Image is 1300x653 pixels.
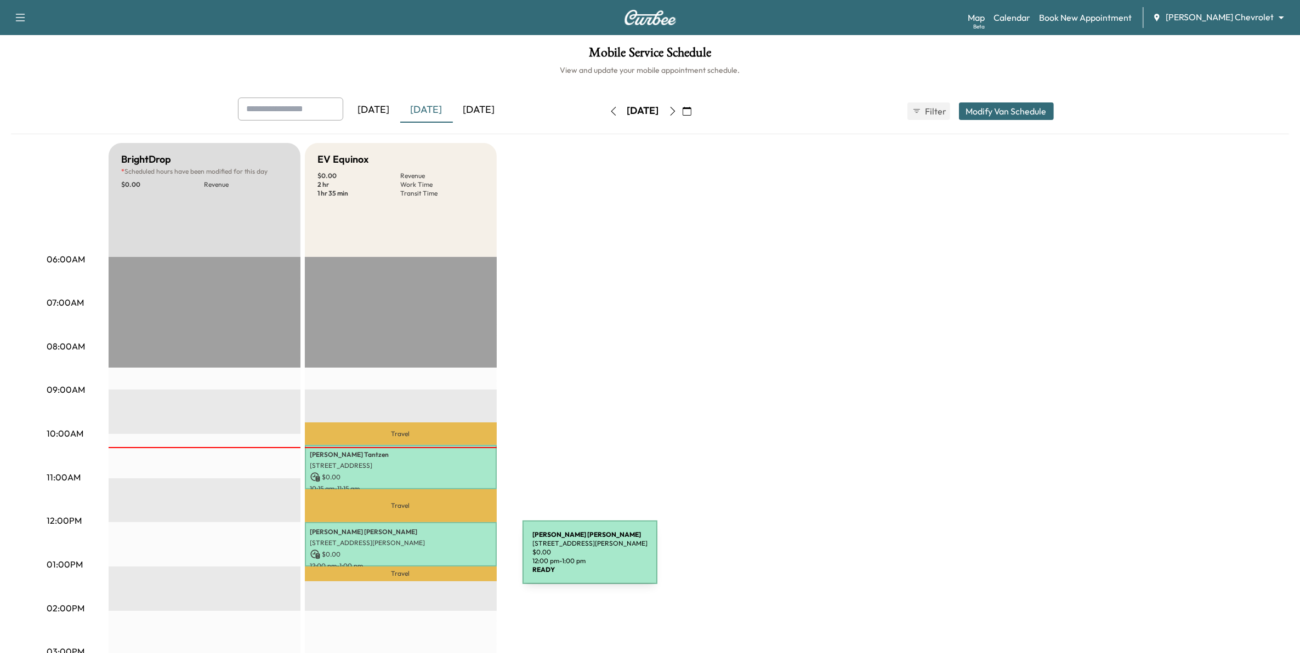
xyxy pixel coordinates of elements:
p: [STREET_ADDRESS][PERSON_NAME] [310,539,491,547]
button: Modify Van Schedule [959,102,1054,120]
button: Filter [907,102,950,120]
span: [PERSON_NAME] Chevrolet [1166,11,1274,24]
div: Beta [973,22,985,31]
p: 01:00PM [47,558,83,571]
div: [DATE] [348,98,400,123]
p: Travel [305,422,497,444]
a: MapBeta [968,11,985,24]
p: Transit Time [401,189,484,198]
p: 02:00PM [47,602,85,615]
span: Filter [926,105,945,118]
h5: EV Equinox [318,152,369,167]
p: $ 0.00 [122,180,205,189]
a: Book New Appointment [1039,11,1132,24]
p: Revenue [205,180,287,189]
p: Travel [305,489,497,523]
p: Scheduled hours have been modified for this day [122,167,287,176]
h5: BrightDrop [122,152,172,167]
h1: Mobile Service Schedule [11,46,1289,65]
p: 1 hr 35 min [318,189,401,198]
p: 12:00 pm - 1:00 pm [310,562,491,570]
div: [DATE] [400,98,453,123]
p: 2 hr [318,180,401,189]
p: 11:00AM [47,471,81,484]
p: 10:00AM [47,427,84,440]
a: Calendar [994,11,1030,24]
p: 09:00AM [47,383,86,396]
p: Travel [305,566,497,581]
img: Curbee Logo [624,10,677,25]
h6: View and update your mobile appointment schedule. [11,65,1289,76]
p: $ 0.00 [310,549,491,559]
p: [STREET_ADDRESS] [310,461,491,470]
p: 12:00PM [47,514,82,527]
p: 07:00AM [47,296,84,309]
div: [DATE] [453,98,506,123]
p: $ 0.00 [318,171,401,180]
p: Revenue [401,171,484,180]
div: [DATE] [627,104,659,118]
p: $ 0.00 [310,472,491,482]
p: 08:00AM [47,340,86,353]
p: 10:15 am - 11:15 am [310,484,491,493]
p: Work Time [401,180,484,189]
p: 06:00AM [47,253,86,266]
p: [PERSON_NAME] [PERSON_NAME] [310,528,491,536]
p: [PERSON_NAME] Tantzen [310,450,491,459]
